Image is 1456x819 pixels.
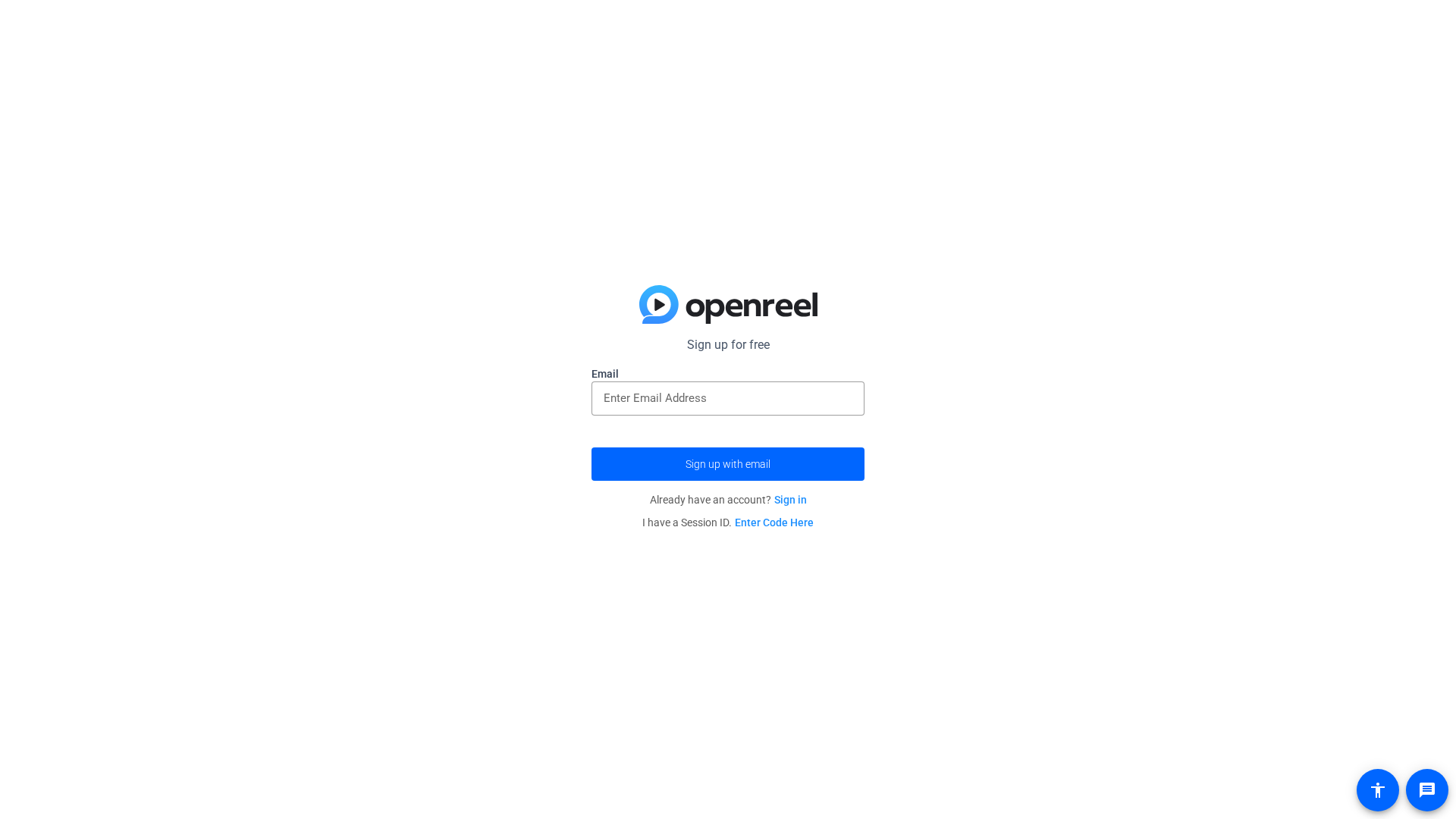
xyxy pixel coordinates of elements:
span: Already have an account? [650,494,807,506]
mat-icon: message [1418,781,1436,799]
mat-icon: accessibility [1369,781,1387,799]
label: Email [591,366,864,381]
a: Enter Code Here [735,516,814,529]
input: Enter Email Address [604,389,852,407]
span: I have a Session ID. [642,516,814,529]
p: Sign up for free [591,336,864,354]
a: Sign in [774,494,807,506]
button: Sign up with email [591,447,864,481]
img: blue-gradient.svg [639,285,817,325]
